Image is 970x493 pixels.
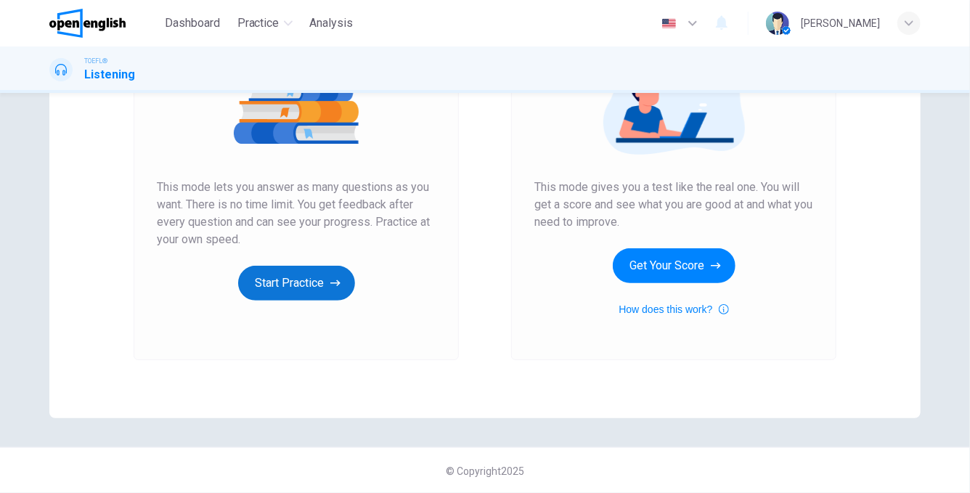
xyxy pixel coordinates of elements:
[165,15,220,32] span: Dashboard
[157,179,436,248] span: This mode lets you answer as many questions as you want. There is no time limit. You get feedback...
[613,248,735,283] button: Get Your Score
[84,66,135,83] h1: Listening
[801,15,880,32] div: [PERSON_NAME]
[238,266,355,301] button: Start Practice
[660,18,678,29] img: en
[84,56,107,66] span: TOEFL®
[49,9,126,38] img: OpenEnglish logo
[310,15,354,32] span: Analysis
[446,465,524,477] span: © Copyright 2025
[766,12,789,35] img: Profile picture
[237,15,280,32] span: Practice
[304,10,359,36] button: Analysis
[619,301,728,318] button: How does this work?
[534,179,813,231] span: This mode gives you a test like the real one. You will get a score and see what you are good at a...
[49,9,159,38] a: OpenEnglish logo
[232,10,298,36] button: Practice
[159,10,226,36] button: Dashboard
